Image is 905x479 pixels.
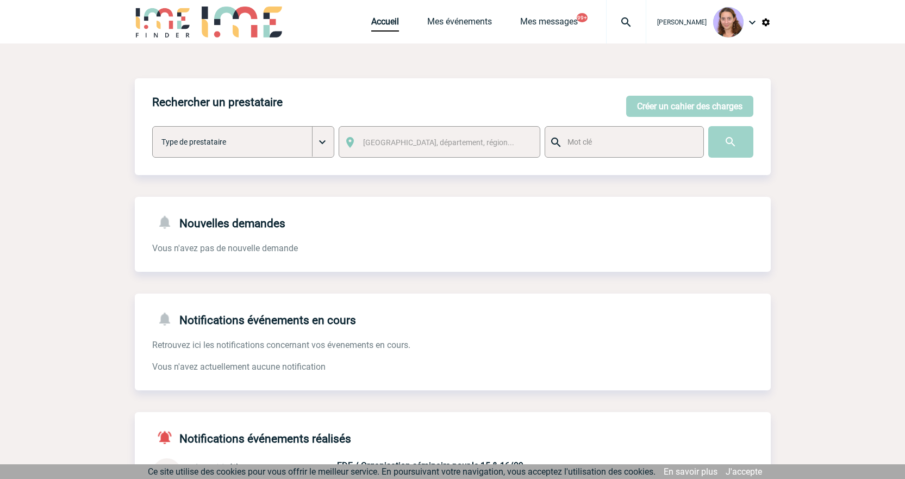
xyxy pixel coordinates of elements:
span: Vous n'avez actuellement aucune notification [152,362,326,372]
input: Submit [708,126,753,158]
h4: Notifications événements en cours [152,311,356,327]
img: notifications-24-px-g.png [157,214,179,230]
img: 101030-1.png [713,7,744,38]
a: Accueil [371,16,399,32]
span: [GEOGRAPHIC_DATA], département, région... [363,138,514,147]
img: notifications-24-px-g.png [157,311,179,327]
a: J'accepte [726,466,762,477]
span: Retrouvez ici les notifications concernant vos évenements en cours. [152,340,410,350]
span: [PERSON_NAME] [657,18,707,26]
span: Vous n'avez pas de nouvelle demande [152,243,298,253]
a: Mes messages [520,16,578,32]
h4: Rechercher un prestataire [152,96,283,109]
h4: Nouvelles demandes [152,214,285,230]
input: Mot clé [565,135,694,149]
h4: Notifications événements réalisés [152,430,351,445]
span: admin 16 (1) [188,463,240,473]
span: Ce site utilise des cookies pour vous offrir le meilleur service. En poursuivant votre navigation... [148,466,656,477]
img: IME-Finder [135,7,191,38]
a: En savoir plus [664,466,717,477]
a: Mes événements [427,16,492,32]
span: EDF / Organisation séminaire pour le 15 & 16/09 [337,461,523,471]
img: notifications-active-24-px-r.png [157,430,179,445]
button: 99+ [577,13,588,22]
